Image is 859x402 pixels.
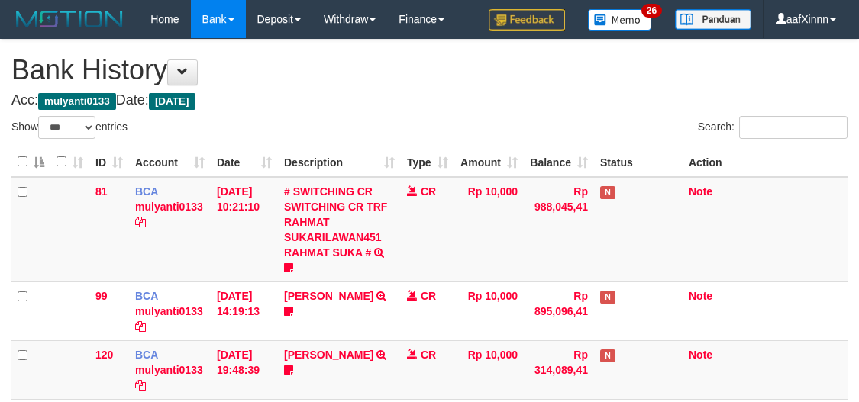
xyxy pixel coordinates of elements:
[149,93,195,110] span: [DATE]
[38,93,116,110] span: mulyanti0133
[421,349,436,361] span: CR
[211,340,278,399] td: [DATE] 19:48:39
[454,281,524,340] td: Rp 10,000
[421,185,436,198] span: CR
[454,147,524,177] th: Amount: activate to sort column ascending
[524,147,594,177] th: Balance: activate to sort column ascending
[683,147,848,177] th: Action
[211,281,278,340] td: [DATE] 14:19:13
[600,349,615,362] span: Has Note
[600,291,615,304] span: Has Note
[284,349,373,361] a: [PERSON_NAME]
[524,340,594,399] td: Rp 314,089,41
[588,9,652,31] img: Button%20Memo.svg
[11,147,50,177] th: : activate to sort column descending
[211,147,278,177] th: Date: activate to sort column ascending
[284,290,373,302] a: [PERSON_NAME]
[129,147,211,177] th: Account: activate to sort column ascending
[454,177,524,282] td: Rp 10,000
[489,9,565,31] img: Feedback.jpg
[284,185,387,259] a: # SWITCHING CR SWITCHING CR TRF RAHMAT SUKARILAWAN451 RAHMAT SUKA #
[524,281,594,340] td: Rp 895,096,41
[135,216,146,228] a: Copy mulyanti0133 to clipboard
[454,340,524,399] td: Rp 10,000
[689,290,712,302] a: Note
[11,116,128,139] label: Show entries
[600,186,615,199] span: Has Note
[211,177,278,282] td: [DATE] 10:21:10
[278,147,401,177] th: Description: activate to sort column ascending
[524,177,594,282] td: Rp 988,045,41
[689,349,712,361] a: Note
[95,185,108,198] span: 81
[698,116,848,139] label: Search:
[135,379,146,391] a: Copy mulyanti0133 to clipboard
[135,201,203,213] a: mulyanti0133
[11,55,848,85] h1: Bank History
[11,8,128,31] img: MOTION_logo.png
[135,290,158,302] span: BCA
[421,290,436,302] span: CR
[594,147,683,177] th: Status
[739,116,848,139] input: Search:
[689,185,712,198] a: Note
[135,364,203,376] a: mulyanti0133
[135,185,158,198] span: BCA
[50,147,89,177] th: : activate to sort column ascending
[38,116,95,139] select: Showentries
[89,147,129,177] th: ID: activate to sort column ascending
[11,93,848,108] h4: Acc: Date:
[95,290,108,302] span: 99
[135,305,203,317] a: mulyanti0133
[641,4,662,18] span: 26
[401,147,454,177] th: Type: activate to sort column ascending
[135,349,158,361] span: BCA
[95,349,113,361] span: 120
[675,9,751,30] img: panduan.png
[135,320,146,333] a: Copy mulyanti0133 to clipboard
